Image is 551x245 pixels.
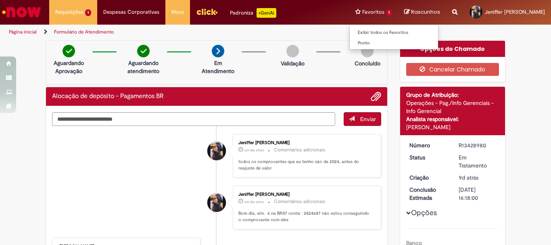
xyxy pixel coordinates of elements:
[207,142,226,160] div: Jeniffer Busquet Correa De Miranda
[406,115,499,123] div: Analista responsável:
[360,115,376,123] span: Enviar
[244,199,264,204] time: 26/08/2025 08:57:52
[207,193,226,212] div: Jeniffer Busquet Correa De Miranda
[459,141,496,149] div: R13428980
[137,45,150,57] img: check-circle-green.png
[198,59,238,75] p: Em Atendimento
[459,153,496,170] div: Em Tratamento
[406,63,499,76] button: Cancelar Chamado
[485,8,545,15] span: Jeniffer [PERSON_NAME]
[361,45,374,57] img: img-circle-grey.png
[459,186,496,202] div: [DATE] 16:18:00
[406,99,499,115] div: Operações - Pag./Info Gerenciais - Info Gerencial
[55,8,83,16] span: Requisições
[459,174,478,181] time: 19/08/2025 14:46:18
[350,28,438,37] a: Exibir todos os Favoritos
[238,192,373,197] div: Jeniffer [PERSON_NAME]
[406,91,499,99] div: Grupo de Atribuição:
[212,45,224,57] img: arrow-next.png
[403,141,453,149] dt: Número
[103,8,159,16] span: Despesas Corporativas
[230,8,276,18] div: Padroniza
[196,6,218,18] img: click_logo_yellow_360x200.png
[52,93,164,100] h2: Alocação de depósito - Pagamentos BR Histórico de tíquete
[459,174,496,182] div: 19/08/2025 14:46:18
[362,8,384,16] span: Favoritos
[404,8,440,16] a: Rascunhos
[85,9,91,16] span: 1
[238,210,373,223] p: Bom dia, sim. é na BR07 conta : 2824687 não estou conseguindo o comprovante com eles
[124,59,163,75] p: Aguardando atendimento
[400,41,505,57] div: Opções do Chamado
[281,59,305,67] p: Validação
[54,29,114,35] a: Formulário de Atendimento
[238,140,373,145] div: Jeniffer [PERSON_NAME]
[274,198,326,205] small: Comentários adicionais
[257,8,276,18] p: +GenAi
[355,59,380,67] p: Concluído
[411,8,440,16] span: Rascunhos
[52,112,335,126] textarea: Digite sua mensagem aqui...
[244,199,264,204] span: um dia atrás
[63,45,75,57] img: check-circle-green.png
[286,45,299,57] img: img-circle-grey.png
[9,29,37,35] a: Página inicial
[1,4,42,20] img: ServiceNow
[349,24,438,50] ul: Favoritos
[49,59,88,75] p: Aguardando Aprovação
[403,153,453,161] dt: Status
[386,9,392,16] span: 1
[403,186,453,202] dt: Conclusão Estimada
[238,159,373,171] p: todos os comprovantes que eu tenho são de 2024, antes do reajuste de valor
[406,123,499,131] div: [PERSON_NAME]
[350,39,438,48] a: Ponto
[244,148,264,153] time: 26/08/2025 08:58:53
[244,148,264,153] span: um dia atrás
[459,174,478,181] span: 9d atrás
[371,91,381,102] button: Adicionar anexos
[274,147,326,153] small: Comentários adicionais
[344,112,381,126] button: Enviar
[171,8,184,16] span: More
[6,25,361,40] ul: Trilhas de página
[403,174,453,182] dt: Criação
